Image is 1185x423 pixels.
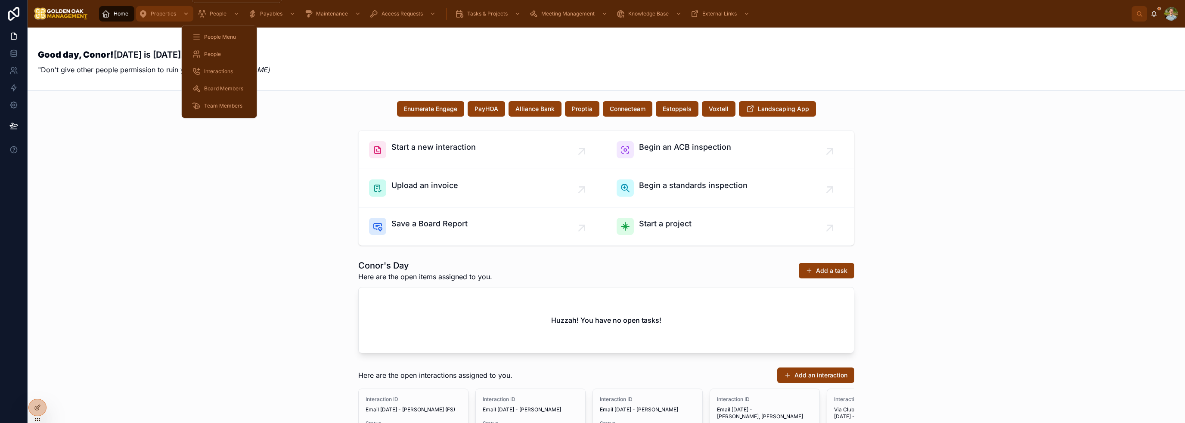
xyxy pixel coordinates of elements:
span: Email [DATE] - [PERSON_NAME] [600,406,695,413]
button: PayHOA [468,101,505,117]
button: Enumerate Engage [397,101,464,117]
span: Home [114,10,128,17]
h2: Huzzah! You have no open tasks! [551,315,661,325]
span: Email [DATE] - [PERSON_NAME], [PERSON_NAME] [717,406,813,420]
a: External Links [688,6,754,22]
span: Email [DATE] - [PERSON_NAME] [483,406,578,413]
a: Access Requests [367,6,440,22]
div: scrollable content [95,4,1132,23]
span: People [204,51,221,58]
span: Begin a standards inspection [639,179,748,191]
span: Interaction ID [600,396,695,403]
a: Meeting Management [527,6,612,22]
span: Enumerate Engage [404,105,457,113]
button: Proptia [565,101,599,117]
span: Upload an invoice [391,179,458,191]
a: People [187,46,252,62]
span: Begin an ACB inspection [639,141,731,153]
span: Start a new interaction [391,141,476,153]
a: Begin an ACB inspection [606,131,854,169]
a: Team Members [187,98,252,114]
a: Payables [245,6,300,22]
span: Tasks & Projects [467,10,508,17]
strong: Good day, Conor! [38,49,114,60]
a: People Menu [187,29,252,45]
span: Estoppels [663,105,692,113]
span: Knowledge Base [628,10,669,17]
a: Maintenance [301,6,365,22]
span: Start a project [639,218,692,230]
span: Voxtell [709,105,729,113]
span: Interactions [204,68,233,75]
button: Estoppels [656,101,698,117]
span: Save a Board Report [391,218,468,230]
span: Access Requests [382,10,423,17]
a: Save a Board Report [359,207,606,245]
span: Here are the open interactions assigned to you. [358,370,512,380]
button: Add a task [799,263,854,278]
span: Here are the open items assigned to you. [358,272,492,282]
span: Payables [260,10,282,17]
span: Connecteam [610,105,645,113]
span: Board Members [204,85,243,92]
h3: [DATE] is [DATE]. [38,48,270,61]
span: Interaction ID [834,396,930,403]
span: Team Members [204,102,242,109]
button: Connecteam [603,101,652,117]
a: Home [99,6,134,22]
a: Begin a standards inspection [606,169,854,207]
span: Interaction ID [366,396,461,403]
a: Tasks & Projects [453,6,525,22]
span: External Links [702,10,737,17]
button: Voxtell [702,101,735,117]
span: Via Club Member Services [DATE] - [PERSON_NAME] (KT) [834,406,930,420]
span: People [210,10,226,17]
span: Alliance Bank [515,105,555,113]
p: "Don't give other people permission to ruin your day." [38,65,270,75]
a: Interactions [187,64,252,79]
span: Maintenance [316,10,348,17]
a: Upload an invoice [359,169,606,207]
img: App logo [34,7,88,21]
span: Meeting Management [541,10,595,17]
span: People Menu [204,34,236,40]
button: Add an interaction [777,367,854,383]
a: Start a new interaction [359,131,606,169]
span: Interaction ID [483,396,578,403]
span: PayHOA [475,105,498,113]
button: Landscaping App [739,101,816,117]
span: Interaction ID [717,396,813,403]
h1: Conor's Day [358,259,492,272]
button: Alliance Bank [509,101,561,117]
a: People [195,6,244,22]
a: Knowledge Base [614,6,686,22]
span: Properties [151,10,176,17]
a: Start a project [606,207,854,245]
span: Email [DATE] - [PERSON_NAME] (FS) [366,406,461,413]
a: Properties [136,6,193,22]
span: Landscaping App [758,105,809,113]
a: Board Members [187,81,252,96]
span: Proptia [572,105,592,113]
